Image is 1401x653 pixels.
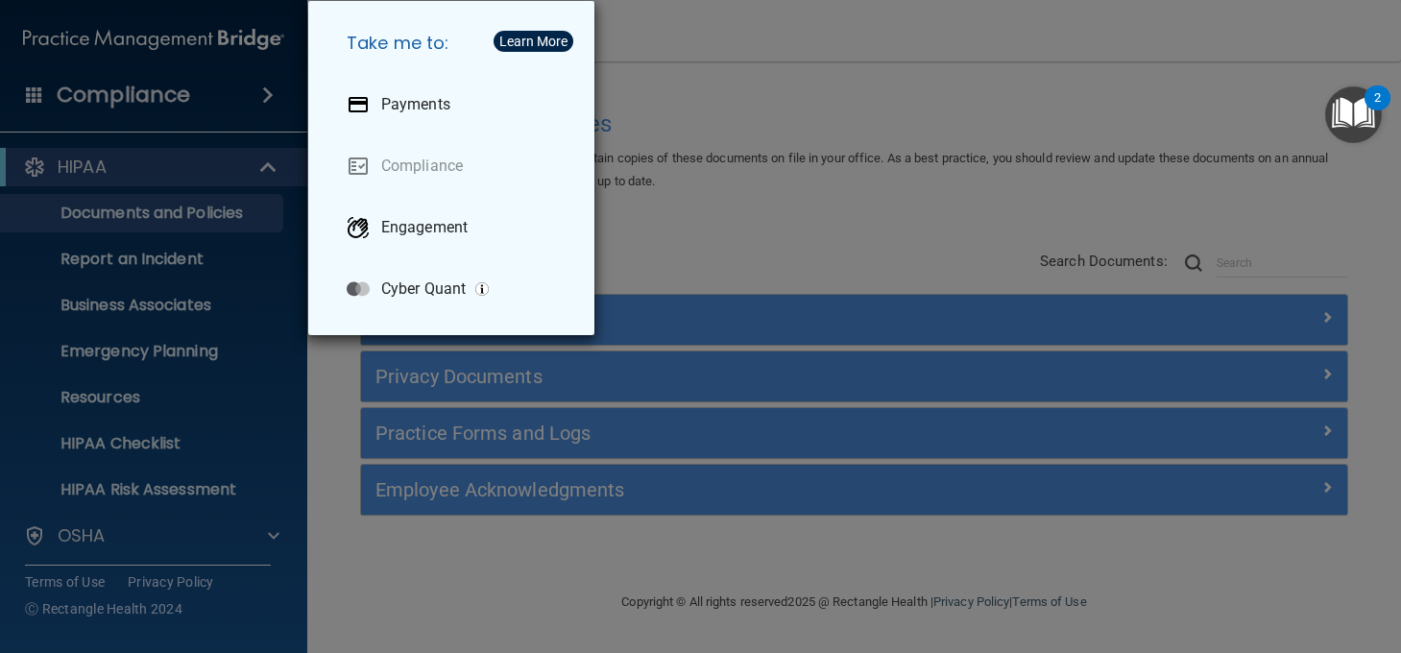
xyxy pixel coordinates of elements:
[331,201,579,254] a: Engagement
[381,218,468,237] p: Engagement
[331,262,579,316] a: Cyber Quant
[331,139,579,193] a: Compliance
[381,95,450,114] p: Payments
[1374,98,1381,123] div: 2
[494,31,573,52] button: Learn More
[1069,517,1378,593] iframe: Drift Widget Chat Controller
[1325,86,1382,143] button: Open Resource Center, 2 new notifications
[381,279,466,299] p: Cyber Quant
[499,35,568,48] div: Learn More
[331,16,579,70] h5: Take me to:
[331,78,579,132] a: Payments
